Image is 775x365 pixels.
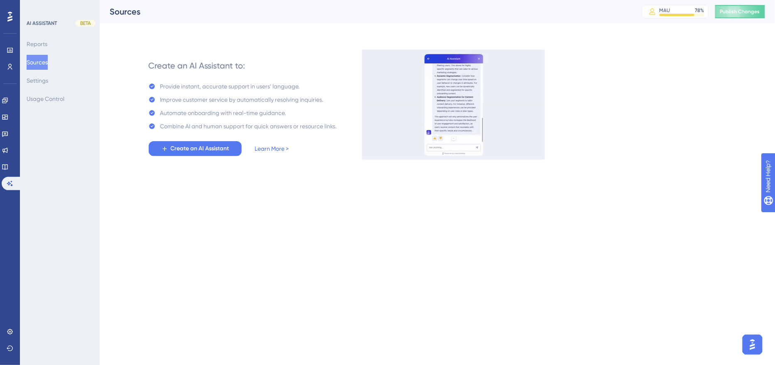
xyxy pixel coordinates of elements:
[740,332,765,357] iframe: UserGuiding AI Assistant Launcher
[160,81,300,91] div: Provide instant, accurate support in users' language.
[160,108,286,118] div: Automate onboarding with real-time guidance.
[27,37,47,51] button: Reports
[27,55,48,70] button: Sources
[171,144,229,154] span: Create an AI Assistant
[149,60,245,71] div: Create an AI Assistant to:
[110,6,621,17] div: Sources
[27,91,64,106] button: Usage Control
[695,7,704,14] div: 78 %
[160,95,324,105] div: Improve customer service by automatically resolving inquiries.
[27,20,57,27] div: AI ASSISTANT
[27,73,48,88] button: Settings
[255,144,289,154] a: Learn More >
[720,8,760,15] span: Publish Changes
[362,49,545,160] img: 536038c8a6906fa413afa21d633a6c1c.gif
[76,20,96,27] div: BETA
[20,2,52,12] span: Need Help?
[715,5,765,18] button: Publish Changes
[160,121,337,131] div: Combine AI and human support for quick answers or resource links.
[149,141,242,156] button: Create an AI Assistant
[660,7,670,14] div: MAU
